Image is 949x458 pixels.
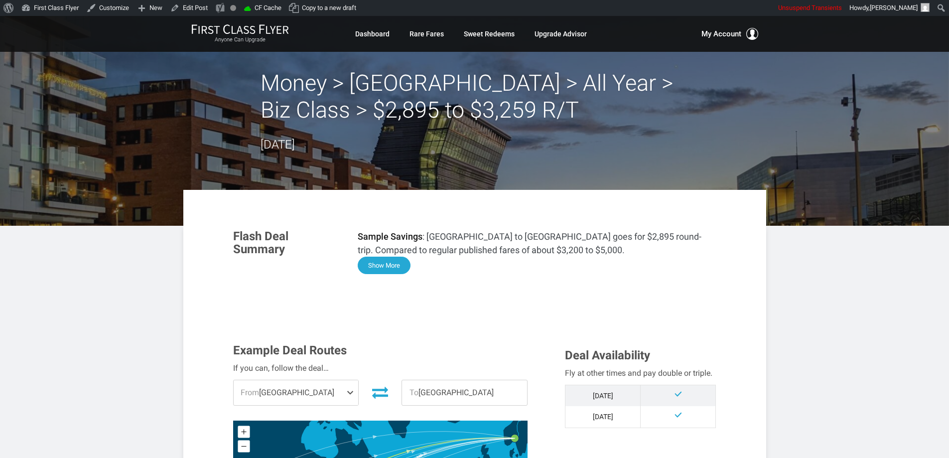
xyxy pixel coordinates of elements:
[565,385,641,406] td: [DATE]
[241,388,259,397] span: From
[409,388,418,397] span: To
[535,25,587,43] a: Upgrade Advisor
[565,367,716,380] div: Fly at other times and pay double or triple.
[444,409,466,424] path: Iceland
[464,25,515,43] a: Sweet Redeems
[701,28,758,40] button: My Account
[233,230,343,256] h3: Flash Deal Summary
[261,70,689,124] h2: Money > [GEOGRAPHIC_DATA] > All Year > Biz Class > $2,895 to $3,259 R/T
[261,138,295,152] time: [DATE]
[191,24,289,34] img: First Class Flyer
[234,380,359,405] span: [GEOGRAPHIC_DATA]
[510,448,519,458] path: Denmark
[402,380,527,405] span: [GEOGRAPHIC_DATA]
[358,230,716,257] p: : [GEOGRAPHIC_DATA] to [GEOGRAPHIC_DATA] goes for $2,895 round-trip. Compared to regular publishe...
[701,28,741,40] span: My Account
[870,4,918,11] span: [PERSON_NAME]
[66,7,109,16] span: Feedback
[565,406,641,428] td: [DATE]
[366,381,394,403] button: Invert Route Direction
[233,343,347,357] span: Example Deal Routes
[511,434,525,442] g: Oslo
[565,348,650,362] span: Deal Availability
[233,362,528,375] div: If you can, follow the deal…
[358,231,422,242] strong: Sample Savings
[358,257,410,274] button: Show More
[355,25,390,43] a: Dashboard
[778,4,842,11] span: Unsuspend Transients
[191,36,289,43] small: Anyone Can Upgrade
[409,25,444,43] a: Rare Fares
[191,24,289,44] a: First Class FlyerAnyone Can Upgrade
